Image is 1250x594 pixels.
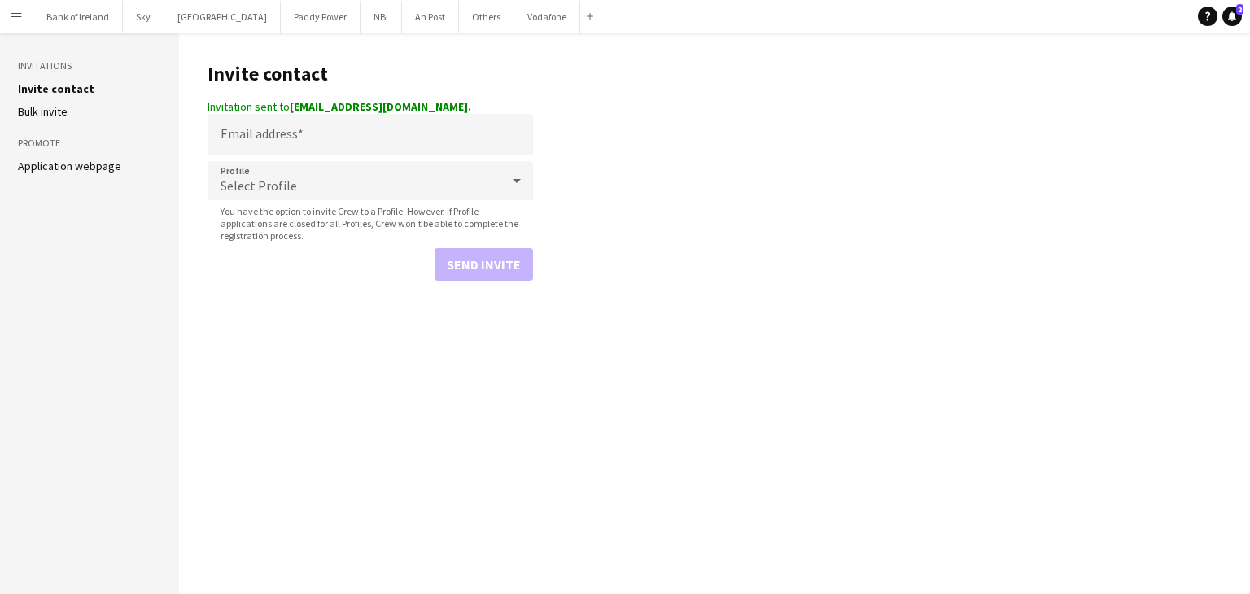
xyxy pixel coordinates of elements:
[221,177,297,194] span: Select Profile
[18,136,161,151] h3: Promote
[123,1,164,33] button: Sky
[18,104,68,119] a: Bulk invite
[1236,4,1243,15] span: 2
[18,59,161,73] h3: Invitations
[208,205,533,242] span: You have the option to invite Crew to a Profile. However, if Profile applications are closed for ...
[1222,7,1242,26] a: 2
[208,99,533,114] div: Invitation sent to
[281,1,361,33] button: Paddy Power
[208,62,533,86] h1: Invite contact
[402,1,459,33] button: An Post
[164,1,281,33] button: [GEOGRAPHIC_DATA]
[361,1,402,33] button: NBI
[18,159,121,173] a: Application webpage
[459,1,514,33] button: Others
[33,1,123,33] button: Bank of Ireland
[18,81,94,96] a: Invite contact
[514,1,580,33] button: Vodafone
[290,99,471,114] strong: [EMAIL_ADDRESS][DOMAIN_NAME].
